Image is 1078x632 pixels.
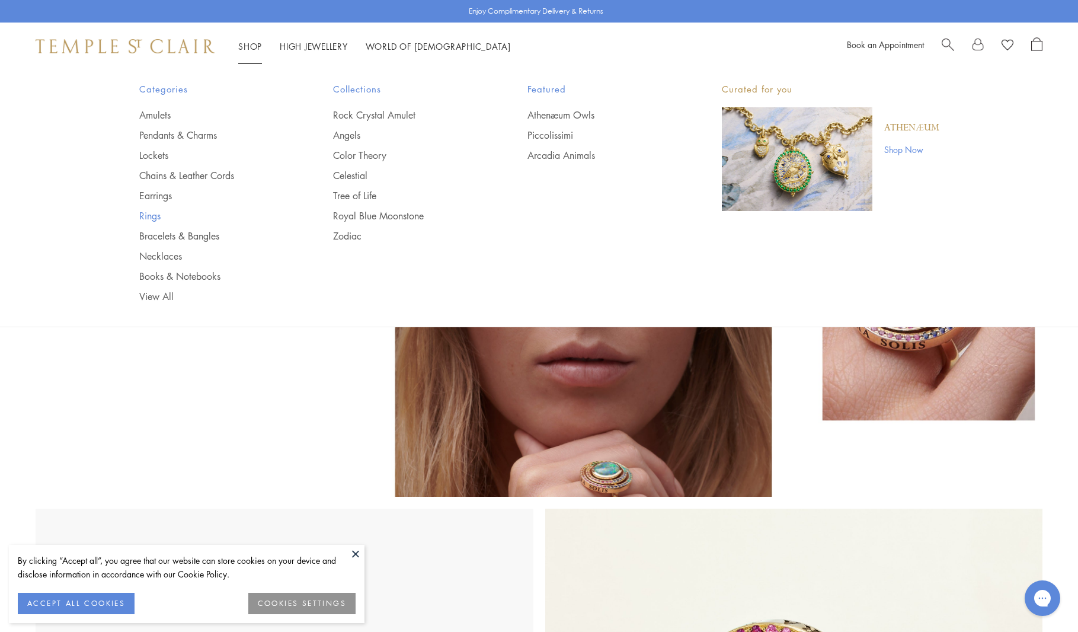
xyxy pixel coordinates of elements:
a: Royal Blue Moonstone [333,209,480,222]
a: Celestial [333,169,480,182]
a: Search [942,37,954,55]
a: View Wishlist [1002,37,1013,55]
button: ACCEPT ALL COOKIES [18,593,135,614]
a: Piccolissimi [527,129,674,142]
p: Enjoy Complimentary Delivery & Returns [469,5,603,17]
span: Featured [527,82,674,97]
a: World of [DEMOGRAPHIC_DATA]World of [DEMOGRAPHIC_DATA] [366,40,511,52]
nav: Main navigation [238,39,511,54]
a: Bracelets & Bangles [139,229,286,242]
a: Amulets [139,108,286,122]
a: Pendants & Charms [139,129,286,142]
a: Book an Appointment [847,39,924,50]
a: Color Theory [333,149,480,162]
a: Athenæum Owls [527,108,674,122]
a: Angels [333,129,480,142]
a: Earrings [139,189,286,202]
iframe: Gorgias live chat messenger [1019,576,1066,620]
a: Books & Notebooks [139,270,286,283]
a: Rock Crystal Amulet [333,108,480,122]
a: Open Shopping Bag [1031,37,1042,55]
a: Shop Now [884,143,939,156]
a: Rings [139,209,286,222]
a: Zodiac [333,229,480,242]
a: Athenæum [884,122,939,135]
a: ShopShop [238,40,262,52]
button: COOKIES SETTINGS [248,593,356,614]
div: By clicking “Accept all”, you agree that our website can store cookies on your device and disclos... [18,554,356,581]
span: Categories [139,82,286,97]
a: View All [139,290,286,303]
a: Arcadia Animals [527,149,674,162]
a: Chains & Leather Cords [139,169,286,182]
span: Collections [333,82,480,97]
a: Tree of Life [333,189,480,202]
a: Necklaces [139,250,286,263]
img: Temple St. Clair [36,39,215,53]
a: Lockets [139,149,286,162]
a: High JewelleryHigh Jewellery [280,40,348,52]
p: Curated for you [722,82,939,97]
